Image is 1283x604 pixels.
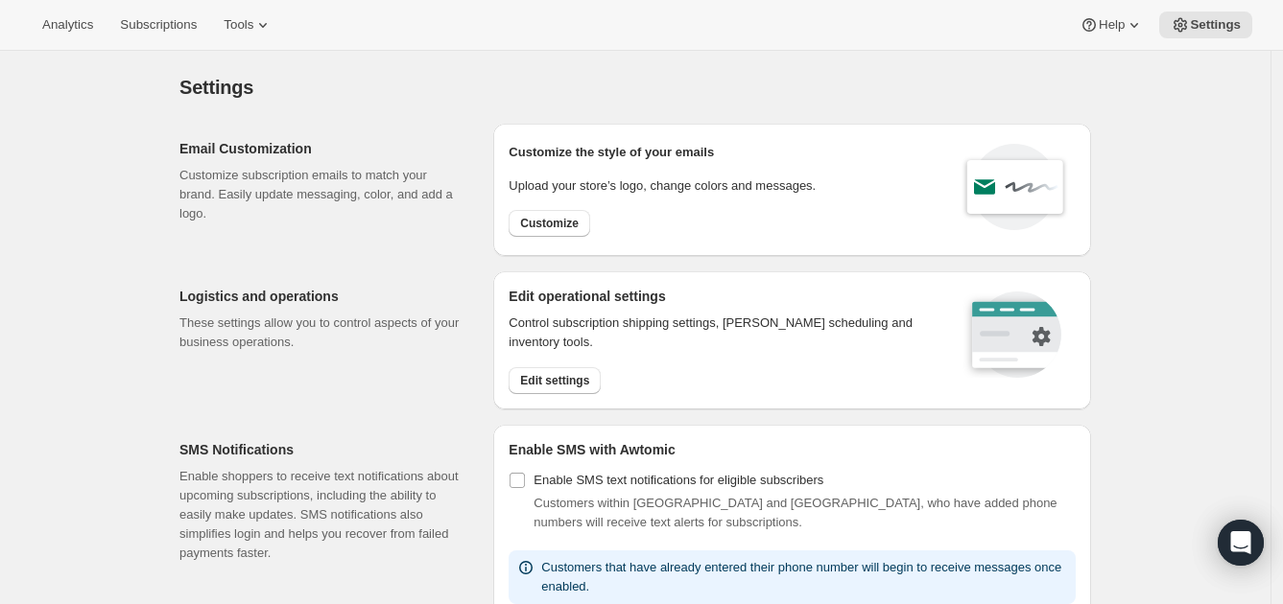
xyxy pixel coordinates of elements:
[108,12,208,38] button: Subscriptions
[1068,12,1155,38] button: Help
[509,314,938,352] p: Control subscription shipping settings, [PERSON_NAME] scheduling and inventory tools.
[42,17,93,33] span: Analytics
[179,287,463,306] h2: Logistics and operations
[520,373,589,388] span: Edit settings
[179,440,463,459] h2: SMS Notifications
[179,467,463,563] p: Enable shoppers to receive text notifications about upcoming subscriptions, including the ability...
[179,314,463,352] p: These settings allow you to control aspects of your business operations.
[1159,12,1252,38] button: Settings
[509,176,816,196] p: Upload your store’s logo, change colors and messages.
[534,473,823,487] span: Enable SMS text notifications for eligible subscribers
[179,77,253,98] span: Settings
[1218,520,1264,566] div: Open Intercom Messenger
[1099,17,1125,33] span: Help
[509,367,601,394] button: Edit settings
[509,143,714,162] p: Customize the style of your emails
[212,12,284,38] button: Tools
[509,287,938,306] h2: Edit operational settings
[31,12,105,38] button: Analytics
[509,210,590,237] button: Customize
[224,17,253,33] span: Tools
[541,558,1068,596] p: Customers that have already entered their phone number will begin to receive messages once enabled.
[1190,17,1241,33] span: Settings
[534,496,1057,529] span: Customers within [GEOGRAPHIC_DATA] and [GEOGRAPHIC_DATA], who have added phone numbers will recei...
[179,139,463,158] h2: Email Customization
[179,166,463,223] p: Customize subscription emails to match your brand. Easily update messaging, color, and add a logo.
[520,216,579,231] span: Customize
[120,17,197,33] span: Subscriptions
[509,440,1076,459] h2: Enable SMS with Awtomic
